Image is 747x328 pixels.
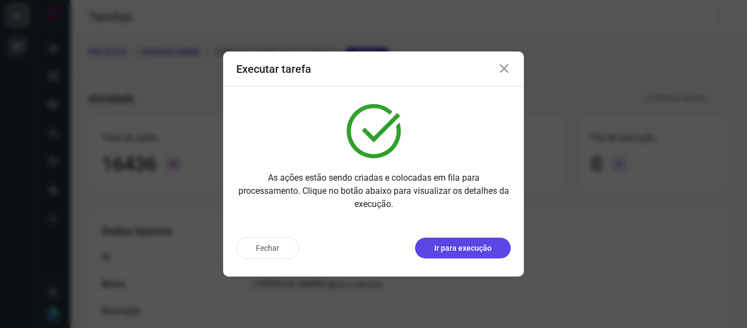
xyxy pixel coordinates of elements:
img: verified.svg [347,104,401,158]
h3: Executar tarefa [236,62,311,76]
p: Ir para execução [434,243,492,254]
p: As ações estão sendo criadas e colocadas em fila para processamento. Clique no botão abaixo para ... [236,171,511,211]
button: Fechar [236,237,299,259]
button: Ir para execução [415,238,511,258]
